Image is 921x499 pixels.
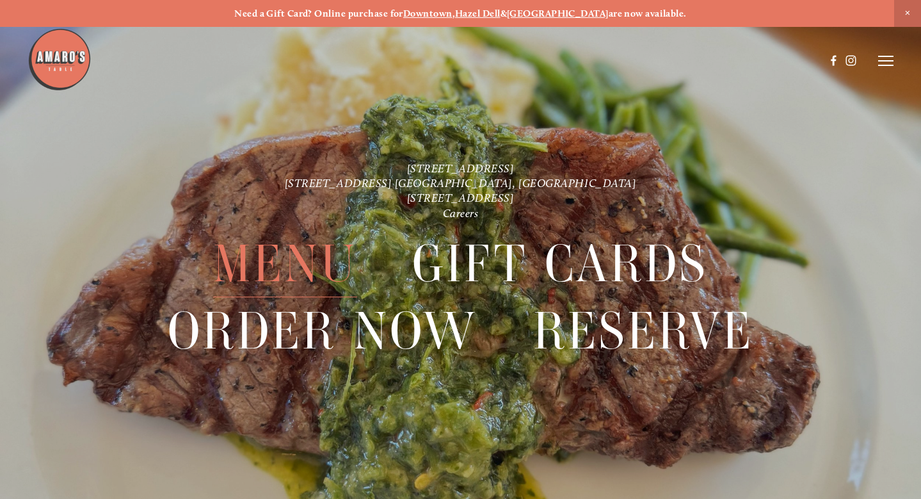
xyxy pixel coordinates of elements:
[407,192,515,205] a: [STREET_ADDRESS]
[609,8,687,19] strong: are now available.
[412,231,708,297] span: Gift Cards
[234,8,403,19] strong: Need a Gift Card? Online purchase for
[168,298,477,364] a: Order Now
[443,206,479,220] a: Careers
[501,8,507,19] strong: &
[533,298,753,364] a: Reserve
[213,231,357,297] a: Menu
[412,231,708,297] a: Gift Cards
[28,28,92,92] img: Amaro's Table
[455,8,501,19] a: Hazel Dell
[285,176,637,190] a: [STREET_ADDRESS] [GEOGRAPHIC_DATA], [GEOGRAPHIC_DATA]
[213,231,357,297] span: Menu
[452,8,455,19] strong: ,
[407,161,515,175] a: [STREET_ADDRESS]
[403,8,452,19] a: Downtown
[507,8,609,19] a: [GEOGRAPHIC_DATA]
